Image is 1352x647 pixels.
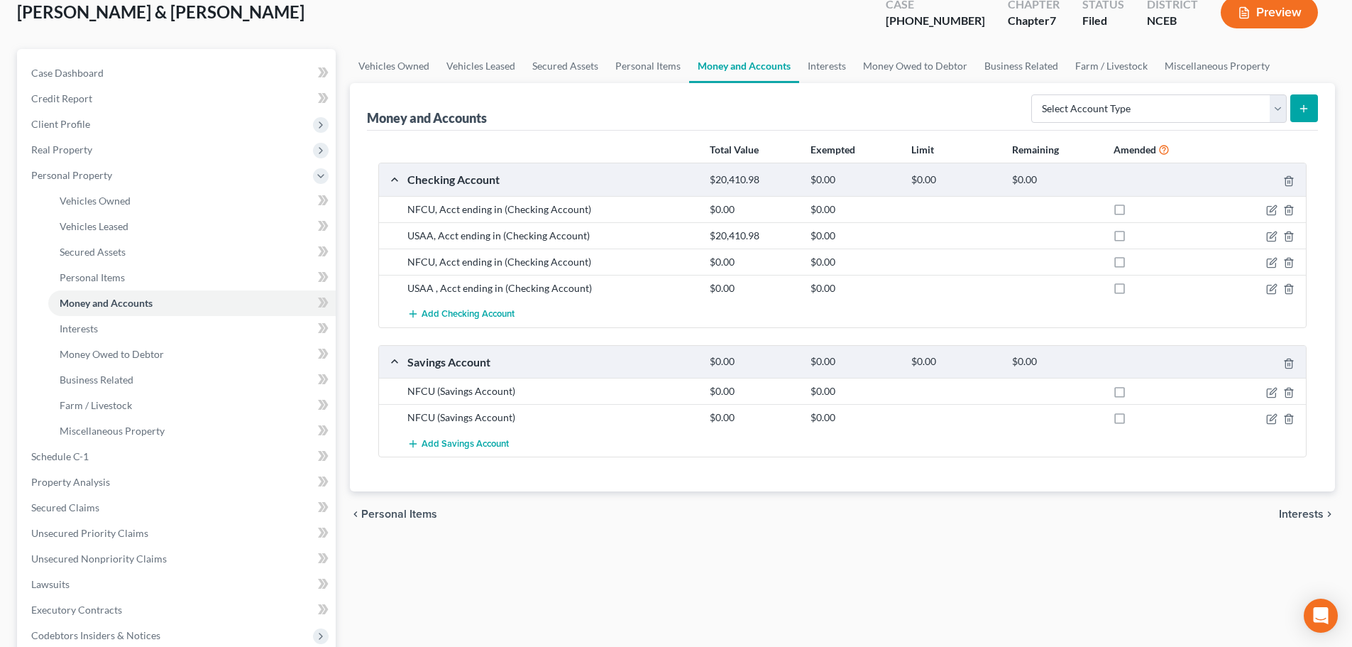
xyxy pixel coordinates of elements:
[48,214,336,239] a: Vehicles Leased
[60,297,153,309] span: Money and Accounts
[703,281,803,295] div: $0.00
[1304,599,1338,633] div: Open Intercom Messenger
[31,604,122,616] span: Executory Contracts
[803,355,904,369] div: $0.00
[48,418,336,444] a: Miscellaneous Property
[60,425,165,437] span: Miscellaneous Property
[60,374,133,386] span: Business Related
[48,290,336,316] a: Money and Accounts
[524,49,607,83] a: Secured Assets
[803,281,904,295] div: $0.00
[31,501,99,513] span: Secured Claims
[20,86,336,112] a: Credit Report
[400,384,703,398] div: NFCU (Savings Account)
[60,246,126,258] span: Secured Assets
[361,509,437,520] span: Personal Items
[31,67,104,79] span: Case Dashboard
[1050,13,1056,27] span: 7
[1008,13,1060,29] div: Chapter
[20,521,336,546] a: Unsecured Priority Claims
[48,265,336,290] a: Personal Items
[31,118,90,130] span: Client Profile
[350,49,438,83] a: Vehicles Owned
[20,597,336,623] a: Executory Contracts
[48,316,336,342] a: Interests
[438,49,524,83] a: Vehicles Leased
[703,384,803,398] div: $0.00
[703,202,803,217] div: $0.00
[854,49,976,83] a: Money Owed to Debtor
[31,92,92,104] span: Credit Report
[803,384,904,398] div: $0.00
[400,255,703,269] div: NFCU, Acct ending in (Checking Account)
[1156,49,1278,83] a: Miscellaneous Property
[20,469,336,495] a: Property Analysis
[703,173,803,187] div: $20,410.98
[20,444,336,469] a: Schedule C-1
[60,220,128,232] span: Vehicles Leased
[1279,509,1324,520] span: Interests
[400,229,703,243] div: USAA, Acct ending in (Checking Account)
[1147,13,1198,29] div: NCEB
[400,202,703,217] div: NFCU, Acct ending in (Checking Account)
[31,578,70,590] span: Lawsuits
[31,169,112,181] span: Personal Property
[904,355,1005,369] div: $0.00
[407,430,509,457] button: Add Savings Account
[1114,143,1156,156] strong: Amended
[20,546,336,572] a: Unsecured Nonpriority Claims
[703,411,803,425] div: $0.00
[48,239,336,265] a: Secured Assets
[1005,355,1106,369] div: $0.00
[422,438,509,450] span: Add Savings Account
[703,229,803,243] div: $20,410.98
[803,411,904,425] div: $0.00
[60,399,132,411] span: Farm / Livestock
[810,143,855,156] strong: Exempted
[803,173,904,187] div: $0.00
[886,13,985,29] div: [PHONE_NUMBER]
[31,476,110,488] span: Property Analysis
[48,342,336,367] a: Money Owed to Debtor
[400,172,703,187] div: Checking Account
[400,354,703,369] div: Savings Account
[422,309,515,320] span: Add Checking Account
[367,109,487,126] div: Money and Accounts
[803,202,904,217] div: $0.00
[976,49,1067,83] a: Business Related
[1324,509,1335,520] i: chevron_right
[350,509,437,520] button: chevron_left Personal Items
[48,367,336,393] a: Business Related
[60,348,164,360] span: Money Owed to Debtor
[48,188,336,214] a: Vehicles Owned
[1279,509,1335,520] button: Interests chevron_right
[31,450,89,462] span: Schedule C-1
[60,322,98,335] span: Interests
[31,143,92,156] span: Real Property
[350,509,361,520] i: chevron_left
[20,495,336,521] a: Secured Claims
[710,143,759,156] strong: Total Value
[20,60,336,86] a: Case Dashboard
[31,629,160,641] span: Codebtors Insiders & Notices
[1005,173,1106,187] div: $0.00
[400,281,703,295] div: USAA , Acct ending in (Checking Account)
[904,173,1005,187] div: $0.00
[803,229,904,243] div: $0.00
[17,1,304,22] span: [PERSON_NAME] & [PERSON_NAME]
[689,49,799,83] a: Money and Accounts
[799,49,854,83] a: Interests
[31,553,167,565] span: Unsecured Nonpriority Claims
[20,572,336,597] a: Lawsuits
[1067,49,1156,83] a: Farm / Livestock
[60,195,131,207] span: Vehicles Owned
[607,49,689,83] a: Personal Items
[1012,143,1059,156] strong: Remaining
[703,355,803,369] div: $0.00
[1082,13,1124,29] div: Filed
[803,255,904,269] div: $0.00
[911,143,934,156] strong: Limit
[703,255,803,269] div: $0.00
[48,393,336,418] a: Farm / Livestock
[407,301,515,327] button: Add Checking Account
